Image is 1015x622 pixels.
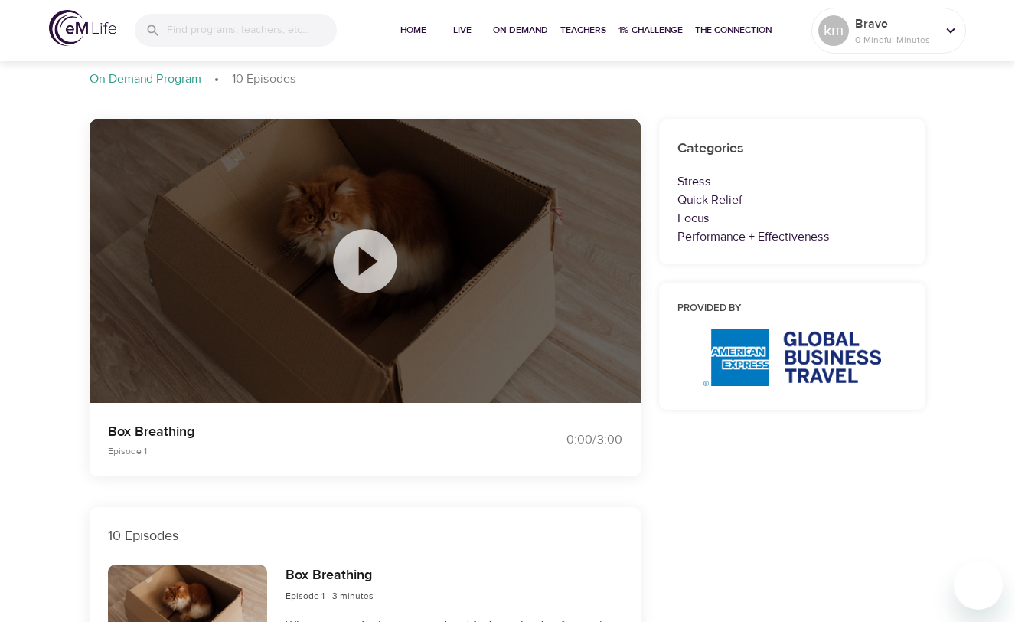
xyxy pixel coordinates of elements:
[444,22,481,38] span: Live
[677,209,907,228] p: Focus
[108,444,489,458] p: Episode 1
[286,590,374,602] span: Episode 1 - 3 minutes
[677,191,907,209] p: Quick Relief
[855,15,936,33] p: Brave
[677,228,907,246] p: Performance + Effectiveness
[507,431,622,449] div: 0:00 / 3:00
[954,561,1003,610] iframe: Button to launch messaging window
[818,15,849,46] div: km
[703,329,880,386] img: AmEx%20GBT%20logo.png
[90,70,925,89] nav: breadcrumb
[618,22,683,38] span: 1% Challenge
[90,70,201,88] p: On-Demand Program
[493,22,548,38] span: On-Demand
[232,70,296,88] p: 10 Episodes
[49,10,116,46] img: logo
[395,22,432,38] span: Home
[677,301,907,317] h6: Provided by
[677,172,907,191] p: Stress
[167,14,337,47] input: Find programs, teachers, etc...
[855,33,936,47] p: 0 Mindful Minutes
[677,138,907,160] h6: Categories
[695,22,772,38] span: The Connection
[286,565,374,587] h6: Box Breathing
[560,22,606,38] span: Teachers
[108,421,489,442] p: Box Breathing
[108,525,622,546] p: 10 Episodes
